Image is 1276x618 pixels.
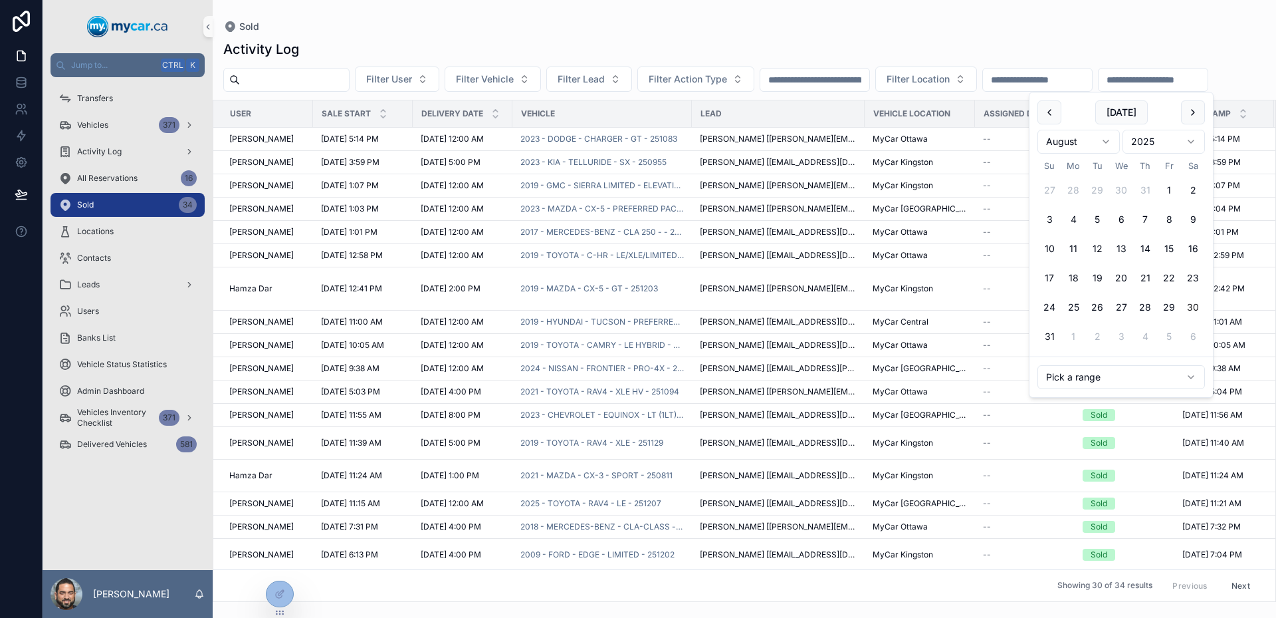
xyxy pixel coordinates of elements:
span: [DATE] 1:01 PM [321,227,377,237]
button: Tuesday, July 29th, 2025 [1085,178,1109,202]
span: [DATE] 5:03 PM [321,386,380,397]
span: MyCar Kingston [873,549,933,560]
span: Showing 30 of 34 results [1057,581,1152,591]
span: [PERSON_NAME] [[EMAIL_ADDRESS][DOMAIN_NAME]] [700,250,857,261]
span: [PERSON_NAME] [229,227,294,237]
button: Sunday, July 27th, 2025 [1037,178,1061,202]
button: Wednesday, July 30th, 2025 [1109,178,1133,202]
span: Locations [77,226,114,237]
span: [DATE] 9:38 AM [321,363,379,374]
a: 2025 - TOYOTA - RAV4 - LE - 251207 [520,498,661,509]
span: -- [983,227,991,237]
button: Select Button [546,67,632,92]
th: Sunday [1037,159,1061,173]
a: 2017 - MERCEDES-BENZ - CLA 250 - - 250359 [520,227,684,237]
span: [DATE] 11:40 AM [1182,438,1244,448]
a: Activity Log [51,140,205,164]
span: MyCar Central [873,317,928,327]
span: [DATE] 5:00 PM [421,157,480,168]
span: Jump to... [71,60,156,71]
a: 2023 - DODGE - CHARGER - GT - 251083 [520,134,677,144]
span: -- [983,363,991,374]
span: [PERSON_NAME] [[EMAIL_ADDRESS][DOMAIN_NAME]] [700,438,857,448]
span: [PERSON_NAME] [[EMAIL_ADDRESS][DOMAIN_NAME]] [700,157,857,168]
button: Friday, August 15th, 2025 [1157,237,1181,261]
th: Thursday [1133,159,1157,173]
span: MyCar Ottawa [873,250,928,261]
button: Tuesday, September 2nd, 2025 [1085,325,1109,349]
span: [DATE] 12:42 PM [1182,283,1245,294]
button: Saturday, August 16th, 2025 [1181,237,1205,261]
span: Filter User [366,73,412,86]
span: 2021 - MAZDA - CX-3 - SPORT - 250811 [520,470,673,481]
button: Tuesday, August 26th, 2025 [1085,295,1109,319]
span: [DATE] 12:00 AM [421,340,484,351]
span: MyCar [GEOGRAPHIC_DATA] [873,498,967,509]
a: 2024 - NISSAN - FRONTIER - PRO-4X - 250591 [520,363,684,374]
button: Today, Saturday, August 30th, 2025 [1181,295,1205,319]
th: Friday [1157,159,1181,173]
p: [PERSON_NAME] [93,587,169,601]
span: 2019 - GMC - SIERRA LIMITED - ELEVATION - 250932 [520,180,684,191]
button: Tuesday, August 5th, 2025 [1085,208,1109,232]
div: 16 [181,170,197,186]
span: [DATE] 7:32 PM [1182,522,1241,532]
span: Vehicles Inventory Checklist [77,407,154,428]
a: All Reservations16 [51,166,205,190]
span: Filter Lead [558,73,605,86]
span: Filter Vehicle [456,73,514,86]
button: Select Button [875,67,977,92]
button: Select Button [637,67,754,92]
div: Sold [1091,521,1107,533]
button: Sunday, August 10th, 2025 [1037,237,1061,261]
span: -- [983,250,991,261]
span: 2019 - TOYOTA - RAV4 - XLE - 251129 [520,438,663,448]
button: Friday, August 29th, 2025 [1157,295,1181,319]
span: Delivery Date [421,108,483,119]
span: MyCar Ottawa [873,522,928,532]
button: Thursday, July 31st, 2025 [1133,178,1157,202]
a: 2018 - MERCEDES-BENZ - CLA-CLASS - - 250936 [520,522,684,532]
span: Leads [77,279,100,290]
span: Users [77,306,99,317]
button: Wednesday, August 13th, 2025 [1109,237,1133,261]
span: Vehicle Status Statistics [77,359,167,370]
button: Monday, July 28th, 2025 [1061,178,1085,202]
span: [DATE] 12:00 AM [421,180,484,191]
button: Thursday, August 7th, 2025 [1133,208,1157,232]
a: Contacts [51,246,205,270]
span: [PERSON_NAME] [229,180,294,191]
span: [DATE] 5:14 PM [321,134,379,144]
span: -- [983,386,991,397]
span: 2009 - FORD - EDGE - LIMITED - 251202 [520,549,675,560]
span: [DATE] 11:21 AM [1182,498,1241,509]
div: 371 [159,117,179,133]
span: Sold [77,200,94,210]
a: 2021 - TOYOTA - RAV4 - XLE HV - 251094 [520,386,679,397]
span: Vehicle [521,108,555,119]
span: Assigned Drivers [984,108,1061,119]
span: -- [983,157,991,168]
button: Tuesday, August 12th, 2025 [1085,237,1109,261]
div: scrollable content [43,77,213,474]
button: Wednesday, August 27th, 2025 [1109,295,1133,319]
span: 2023 - CHEVROLET - EQUINOX - LT (1LT) - 251021 [520,410,684,420]
button: Monday, August 11th, 2025 [1061,237,1085,261]
div: 581 [176,436,197,452]
button: Monday, August 18th, 2025 [1061,266,1085,290]
button: Jump to...CtrlK [51,53,205,77]
div: Sold [1091,409,1107,421]
button: Next [1222,575,1259,596]
span: [DATE] 8:00 PM [421,410,480,420]
th: Saturday [1181,159,1205,173]
th: Tuesday [1085,159,1109,173]
button: Friday, August 1st, 2025 [1157,178,1181,202]
span: MyCar Ottawa [873,227,928,237]
span: [DATE] 11:55 AM [321,410,381,420]
button: Friday, September 5th, 2025 [1157,325,1181,349]
span: Hamza Dar [229,470,272,481]
span: -- [983,410,991,420]
span: Filter Location [887,73,950,86]
span: [DATE] 1:07 PM [321,180,379,191]
span: [DATE] 11:24 AM [1182,470,1243,481]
